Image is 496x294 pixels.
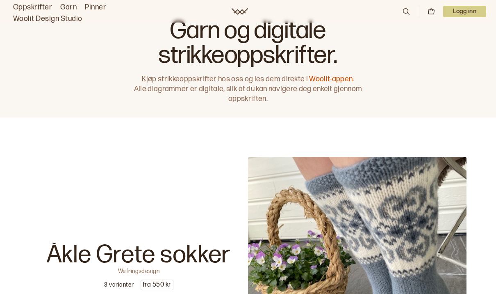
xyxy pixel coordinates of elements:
[232,8,248,15] a: Woolit
[47,243,231,267] p: Åkle Grete sokker
[60,2,77,13] a: Garn
[141,280,173,290] p: fra 550 kr
[130,18,366,68] h1: Garn og digitale strikkeoppskrifter.
[118,267,160,273] p: Wefringsdesign
[443,6,486,17] button: User dropdown
[443,6,486,17] p: Logg inn
[13,2,52,13] a: Oppskrifter
[85,2,106,13] a: Pinner
[130,74,366,104] p: Kjøp strikkeoppskrifter hos oss og les dem direkte i Alle diagrammer er digitale, slik at du kan ...
[104,281,134,289] p: 3 varianter
[13,13,82,25] a: Woolit Design Studio
[309,75,354,83] a: Woolit-appen.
